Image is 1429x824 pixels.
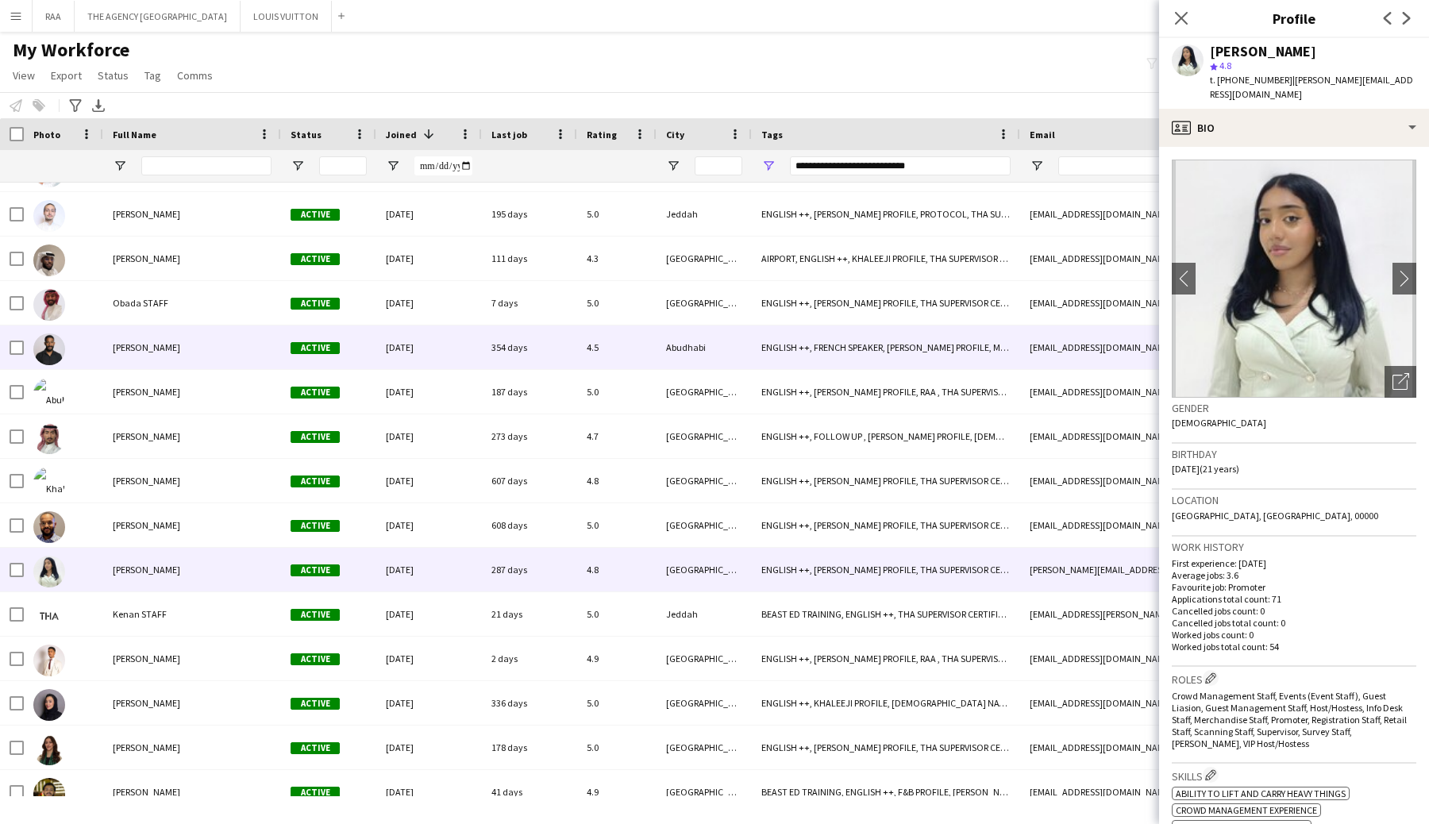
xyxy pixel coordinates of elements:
div: 41 days [482,770,577,814]
span: Active [291,431,340,443]
span: [PERSON_NAME] [113,741,180,753]
div: [DATE] [376,637,482,680]
button: Open Filter Menu [761,159,776,173]
img: Abubakr Awad [33,378,65,410]
div: [EMAIL_ADDRESS][DOMAIN_NAME] [1020,726,1338,769]
div: [DATE] [376,237,482,280]
p: Cancelled jobs count: 0 [1172,605,1416,617]
div: 4.8 [577,548,657,591]
span: Active [291,387,340,399]
div: ENGLISH ++, [PERSON_NAME] PROFILE, THA SUPERVISOR CERTIFIED, TOP PROMOTER, TOP SUPERVISOR, TOP [P... [752,503,1020,547]
h3: Location [1172,493,1416,507]
span: Rating [587,129,617,141]
span: [PERSON_NAME] [113,786,180,798]
button: Open Filter Menu [1030,159,1044,173]
h3: Birthday [1172,447,1416,461]
div: 608 days [482,503,577,547]
span: My Workforce [13,38,129,62]
div: [DATE] [376,459,482,502]
span: Active [291,564,340,576]
div: 607 days [482,459,577,502]
app-action-btn: Advanced filters [66,96,85,115]
div: Bio [1159,109,1429,147]
div: Jeddah [657,192,752,236]
span: [PERSON_NAME] [113,430,180,442]
span: [PERSON_NAME] [113,697,180,709]
span: [GEOGRAPHIC_DATA], [GEOGRAPHIC_DATA], 00000 [1172,510,1378,522]
span: Full Name [113,129,156,141]
span: [PERSON_NAME] [113,475,180,487]
input: Joined Filter Input [414,156,472,175]
img: Deborah Isaac [33,556,65,587]
span: [PERSON_NAME] [113,653,180,664]
a: Export [44,65,88,86]
span: Active [291,342,340,354]
div: [DATE] [376,726,482,769]
span: [DEMOGRAPHIC_DATA] [1172,417,1266,429]
span: t. [PHONE_NUMBER] [1210,74,1292,86]
span: City [666,129,684,141]
button: RAA [33,1,75,32]
img: Mohammed Abdulrhman [33,511,65,543]
img: Abdullah Wagih [33,778,65,810]
div: 5.0 [577,370,657,414]
span: Active [291,520,340,532]
div: 4.9 [577,770,657,814]
div: 5.0 [577,592,657,636]
div: [GEOGRAPHIC_DATA] [657,548,752,591]
span: [PERSON_NAME] [113,564,180,576]
h3: Skills [1172,767,1416,784]
span: 4.8 [1219,60,1231,71]
div: [EMAIL_ADDRESS][DOMAIN_NAME] [1020,414,1338,458]
div: [DATE] [376,548,482,591]
div: [EMAIL_ADDRESS][DOMAIN_NAME] [1020,503,1338,547]
button: Open Filter Menu [666,159,680,173]
button: Open Filter Menu [386,159,400,173]
div: [DATE] [376,503,482,547]
button: THE AGENCY [GEOGRAPHIC_DATA] [75,1,241,32]
div: [GEOGRAPHIC_DATA] [657,370,752,414]
span: Status [98,68,129,83]
h3: Gender [1172,401,1416,415]
h3: Roles [1172,670,1416,687]
div: 21 days [482,592,577,636]
div: [DATE] [376,681,482,725]
span: Active [291,609,340,621]
div: 2 days [482,637,577,680]
p: Cancelled jobs total count: 0 [1172,617,1416,629]
span: Active [291,209,340,221]
div: [EMAIL_ADDRESS][DOMAIN_NAME] [1020,637,1338,680]
div: 178 days [482,726,577,769]
div: [DATE] [376,414,482,458]
div: ENGLISH ++, [PERSON_NAME] PROFILE, THA SUPERVISOR CERTIFIED, TOP HOST/HOSTESS, TOP PROMOTER, TOP ... [752,281,1020,325]
span: Last job [491,129,527,141]
div: [DATE] [376,192,482,236]
img: Khaled Osman [33,467,65,499]
div: 5.0 [577,726,657,769]
div: 4.8 [577,459,657,502]
span: [DATE] (21 years) [1172,463,1239,475]
p: Average jobs: 3.6 [1172,569,1416,581]
div: ENGLISH ++, [PERSON_NAME] PROFILE, THA SUPERVISOR CERTIFIED, TOP HOST/HOSTESS, TOP PROMOTER, TOP ... [752,548,1020,591]
span: | [PERSON_NAME][EMAIL_ADDRESS][DOMAIN_NAME] [1210,74,1413,100]
span: Crowd management experience [1176,804,1317,816]
div: ENGLISH ++, FOLLOW UP , [PERSON_NAME] PROFILE, [DEMOGRAPHIC_DATA] NATIONAL, THA SUPERVISOR CERTIF... [752,414,1020,458]
div: Jeddah [657,592,752,636]
div: 4.5 [577,325,657,369]
div: [DATE] [376,592,482,636]
a: View [6,65,41,86]
img: Ammar Mohammed [33,333,65,365]
div: [GEOGRAPHIC_DATA] [657,237,752,280]
button: LOUIS VUITTON [241,1,332,32]
a: Status [91,65,135,86]
div: ENGLISH ++, [PERSON_NAME] PROFILE, RAA , THA SUPERVISOR CERTIFIED, TOP HOST/HOSTESS, TOP PROMOTER... [752,637,1020,680]
div: 336 days [482,681,577,725]
button: Open Filter Menu [113,159,127,173]
span: Status [291,129,322,141]
span: Comms [177,68,213,83]
a: Comms [171,65,219,86]
img: Amwaj Almalki [33,689,65,721]
p: First experience: [DATE] [1172,557,1416,569]
span: Crowd Management Staff, Events (Event Staff), Guest Liasion, Guest Management Staff, Host/Hostess... [1172,690,1407,749]
div: Open photos pop-in [1385,366,1416,398]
